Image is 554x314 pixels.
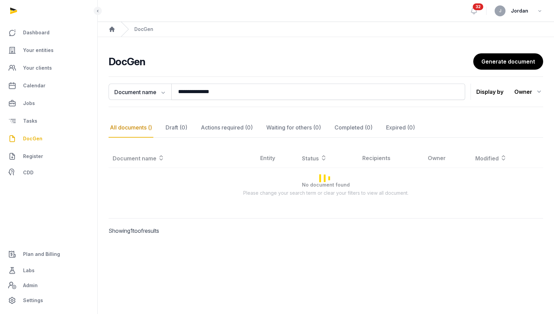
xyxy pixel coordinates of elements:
[5,60,92,76] a: Your clients
[23,29,50,37] span: Dashboard
[23,46,54,54] span: Your entities
[109,219,209,243] p: Showing to of results
[109,55,473,68] h2: DocGen
[109,149,543,207] div: Loading
[5,113,92,129] a: Tasks
[5,95,92,111] a: Jobs
[5,279,92,292] a: Admin
[130,227,133,234] span: 1
[109,118,153,138] div: All documents ()
[5,24,92,41] a: Dashboard
[265,118,322,138] div: Waiting for others (0)
[333,118,374,138] div: Completed (0)
[199,118,254,138] div: Actions required (0)
[385,118,416,138] div: Expired (0)
[109,118,543,138] nav: Tabs
[23,99,35,107] span: Jobs
[5,42,92,58] a: Your entities
[23,296,43,304] span: Settings
[495,5,505,16] button: J
[473,53,543,70] a: Generate document
[23,117,37,125] span: Tasks
[134,26,153,33] div: DocGen
[109,84,171,100] button: Document name
[23,135,42,143] span: DocGen
[23,266,35,275] span: Labs
[23,169,34,177] span: CDD
[473,3,483,10] span: 32
[499,9,501,13] span: J
[164,118,189,138] div: Draft (0)
[5,166,92,179] a: CDD
[5,262,92,279] a: Labs
[514,86,543,97] div: Owner
[23,250,60,258] span: Plan and Billing
[476,86,503,97] p: Display by
[23,152,43,160] span: Register
[23,64,52,72] span: Your clients
[23,82,45,90] span: Calendar
[23,281,38,290] span: Admin
[5,148,92,164] a: Register
[511,7,528,15] span: Jordan
[5,130,92,147] a: DocGen
[5,292,92,309] a: Settings
[5,246,92,262] a: Plan and Billing
[98,22,554,37] nav: Breadcrumb
[5,77,92,94] a: Calendar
